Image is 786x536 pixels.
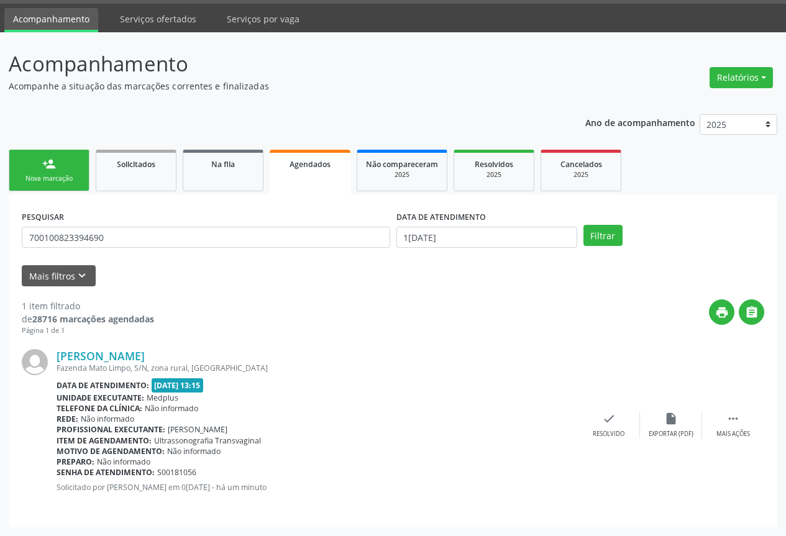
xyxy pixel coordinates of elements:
[593,430,624,438] div: Resolvido
[710,67,773,88] button: Relatórios
[57,403,142,414] b: Telefone da clínica:
[57,482,578,493] p: Solicitado por [PERSON_NAME] em 0[DATE] - há um minuto
[583,225,623,246] button: Filtrar
[32,313,154,325] strong: 28716 marcações agendadas
[602,412,616,425] i: check
[167,446,221,457] span: Não informado
[745,306,759,319] i: 
[4,8,98,32] a: Acompanhamento
[739,299,764,325] button: 
[145,403,198,414] span: Não informado
[81,414,134,424] span: Não informado
[57,467,155,478] b: Senha de atendimento:
[366,170,438,179] div: 2025
[97,457,150,467] span: Não informado
[22,265,96,287] button: Mais filtroskeyboard_arrow_down
[22,207,64,227] label: PESQUISAR
[9,79,547,93] p: Acompanhe a situação das marcações correntes e finalizadas
[18,174,80,183] div: Nova marcação
[709,299,734,325] button: print
[22,312,154,325] div: de
[57,380,149,391] b: Data de atendimento:
[57,414,78,424] b: Rede:
[396,227,577,248] input: Selecione um intervalo
[147,393,178,403] span: Medplus
[475,159,513,170] span: Resolvidos
[57,424,165,435] b: Profissional executante:
[560,159,602,170] span: Cancelados
[168,424,227,435] span: [PERSON_NAME]
[726,412,740,425] i: 
[463,170,525,179] div: 2025
[9,48,547,79] p: Acompanhamento
[715,306,729,319] i: print
[649,430,693,438] div: Exportar (PDF)
[75,269,89,283] i: keyboard_arrow_down
[585,114,695,130] p: Ano de acompanhamento
[550,170,612,179] div: 2025
[117,159,155,170] span: Solicitados
[57,363,578,373] div: Fazenda Mato Limpo, S/N, zona rural, [GEOGRAPHIC_DATA]
[22,227,390,248] input: Nome, CNS
[154,435,261,446] span: Ultrassonografia Transvaginal
[396,207,486,227] label: DATA DE ATENDIMENTO
[366,159,438,170] span: Não compareceram
[290,159,331,170] span: Agendados
[57,457,94,467] b: Preparo:
[716,430,750,438] div: Mais ações
[57,393,144,403] b: Unidade executante:
[42,157,56,171] div: person_add
[157,467,196,478] span: S00181056
[152,378,204,393] span: [DATE] 13:15
[57,349,145,363] a: [PERSON_NAME]
[22,325,154,336] div: Página 1 de 1
[57,446,165,457] b: Motivo de agendamento:
[664,412,678,425] i: insert_drive_file
[57,435,152,446] b: Item de agendamento:
[111,8,205,30] a: Serviços ofertados
[22,299,154,312] div: 1 item filtrado
[218,8,308,30] a: Serviços por vaga
[211,159,235,170] span: Na fila
[22,349,48,375] img: img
